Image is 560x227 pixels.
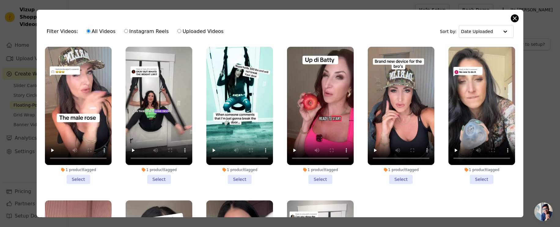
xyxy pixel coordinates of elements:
label: Uploaded Videos [177,27,224,35]
div: 1 product tagged [206,167,273,172]
div: 1 product tagged [126,167,192,172]
button: Close modal [511,15,518,22]
div: 1 product tagged [287,167,354,172]
label: Instagram Reels [124,27,169,35]
div: 1 product tagged [448,167,515,172]
div: Sort by: [440,25,514,38]
div: 1 product tagged [368,167,434,172]
div: 1 product tagged [45,167,112,172]
div: Filter Videos: [46,24,227,38]
label: All Videos [86,27,116,35]
a: Open chat [534,203,553,221]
